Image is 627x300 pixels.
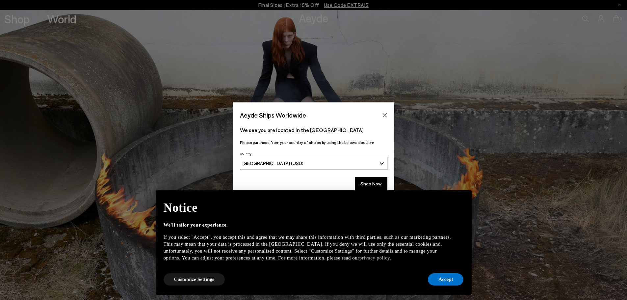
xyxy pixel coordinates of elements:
[458,196,463,205] span: ×
[240,139,387,146] p: Please purchase from your country of choice by using the below selection:
[243,160,303,166] span: [GEOGRAPHIC_DATA] (USD)
[240,126,387,134] p: We see you are located in the [GEOGRAPHIC_DATA]
[453,192,469,208] button: Close this notice
[355,177,387,191] button: Shop Now
[428,273,463,286] button: Accept
[164,273,225,286] button: Customize Settings
[380,110,390,120] button: Close
[240,152,251,156] span: Country
[359,255,390,260] a: privacy policy
[164,199,453,216] h2: Notice
[164,222,453,229] div: We'll tailor your experience.
[164,234,453,261] div: If you select "Accept", you accept this and agree that we may share this information with third p...
[240,109,306,121] span: Aeyde Ships Worldwide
